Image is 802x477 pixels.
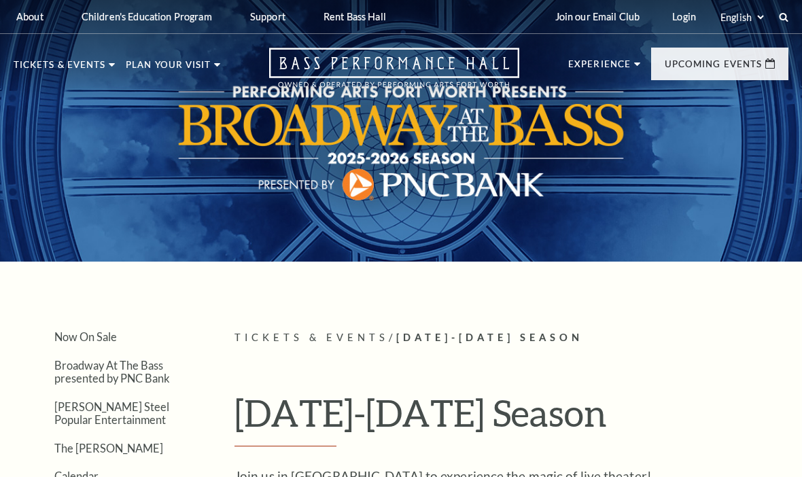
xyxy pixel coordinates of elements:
a: Now On Sale [54,330,117,343]
p: Tickets & Events [14,60,105,77]
span: [DATE]-[DATE] Season [396,332,583,343]
p: Children's Education Program [82,11,212,22]
p: About [16,11,43,22]
p: / [234,330,788,347]
span: Tickets & Events [234,332,389,343]
select: Select: [718,11,766,24]
h1: [DATE]-[DATE] Season [234,391,788,446]
a: Broadway At The Bass presented by PNC Bank [54,359,170,385]
p: Experience [568,60,631,76]
p: Rent Bass Hall [324,11,386,22]
p: Plan Your Visit [126,60,211,77]
p: Upcoming Events [665,60,762,76]
a: [PERSON_NAME] Steel Popular Entertainment [54,400,169,426]
p: Support [250,11,285,22]
a: The [PERSON_NAME] [54,442,163,455]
